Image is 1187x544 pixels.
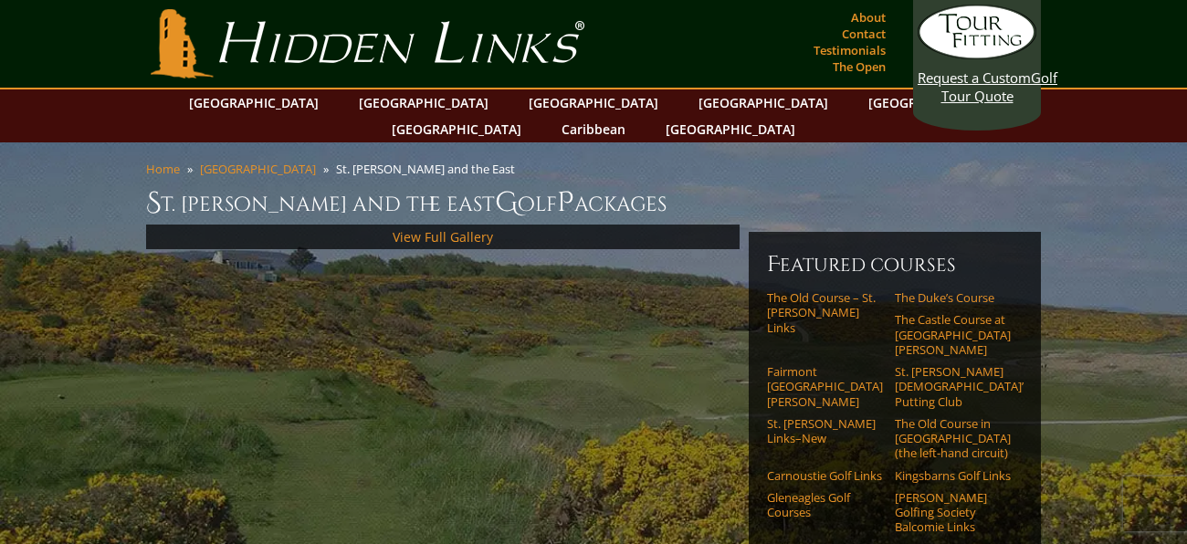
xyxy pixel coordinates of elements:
[657,116,804,142] a: [GEOGRAPHIC_DATA]
[767,250,1023,279] h6: Featured Courses
[895,290,1011,305] a: The Duke’s Course
[895,364,1011,409] a: St. [PERSON_NAME] [DEMOGRAPHIC_DATA]’ Putting Club
[350,89,498,116] a: [GEOGRAPHIC_DATA]
[767,416,883,446] a: St. [PERSON_NAME] Links–New
[767,468,883,483] a: Carnoustie Golf Links
[895,490,1011,535] a: [PERSON_NAME] Golfing Society Balcomie Links
[383,116,530,142] a: [GEOGRAPHIC_DATA]
[846,5,890,30] a: About
[809,37,890,63] a: Testimonials
[895,468,1011,483] a: Kingsbarns Golf Links
[767,290,883,335] a: The Old Course – St. [PERSON_NAME] Links
[828,54,890,79] a: The Open
[767,490,883,520] a: Gleneagles Golf Courses
[767,364,883,409] a: Fairmont [GEOGRAPHIC_DATA][PERSON_NAME]
[689,89,837,116] a: [GEOGRAPHIC_DATA]
[146,184,1041,221] h1: St. [PERSON_NAME] and the East olf ackages
[918,68,1031,87] span: Request a Custom
[895,312,1011,357] a: The Castle Course at [GEOGRAPHIC_DATA][PERSON_NAME]
[180,89,328,116] a: [GEOGRAPHIC_DATA]
[200,161,316,177] a: [GEOGRAPHIC_DATA]
[918,5,1036,105] a: Request a CustomGolf Tour Quote
[895,416,1011,461] a: The Old Course in [GEOGRAPHIC_DATA] (the left-hand circuit)
[336,161,522,177] li: St. [PERSON_NAME] and the East
[146,161,180,177] a: Home
[520,89,667,116] a: [GEOGRAPHIC_DATA]
[837,21,890,47] a: Contact
[552,116,635,142] a: Caribbean
[859,89,1007,116] a: [GEOGRAPHIC_DATA]
[495,184,518,221] span: G
[557,184,574,221] span: P
[393,228,493,246] a: View Full Gallery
